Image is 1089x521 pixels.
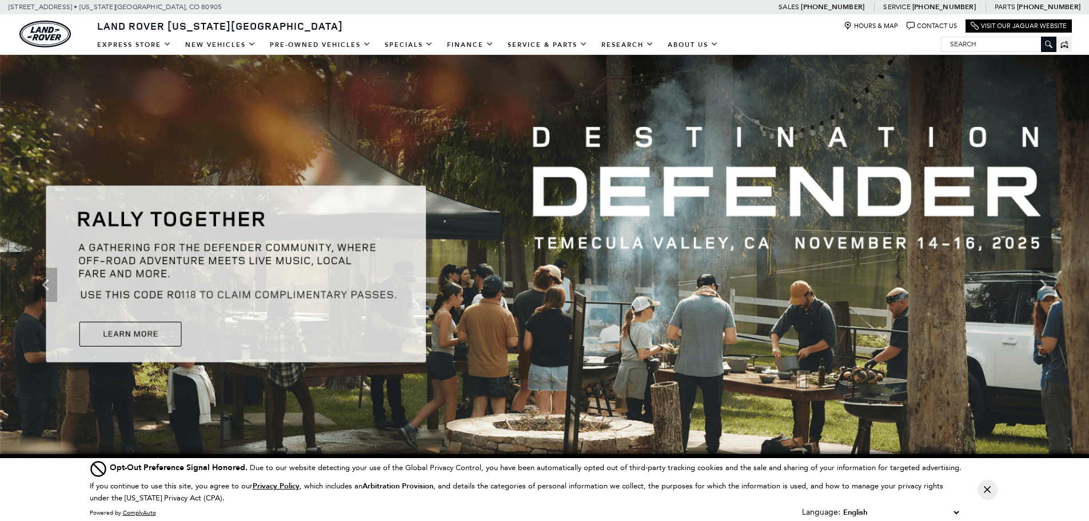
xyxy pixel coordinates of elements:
[110,462,962,474] div: Due to our website detecting your use of the Global Privacy Control, you have been automatically ...
[9,3,222,11] a: [STREET_ADDRESS] • [US_STATE][GEOGRAPHIC_DATA], CO 80905
[978,480,998,500] button: Close Button
[912,2,976,11] a: [PHONE_NUMBER]
[942,37,1056,51] input: Search
[378,35,440,55] a: Specials
[178,35,263,55] a: New Vehicles
[779,3,799,11] span: Sales
[110,462,250,473] span: Opt-Out Preference Signal Honored .
[595,35,661,55] a: Research
[97,19,343,33] span: Land Rover [US_STATE][GEOGRAPHIC_DATA]
[253,482,300,490] a: Privacy Policy
[883,3,910,11] span: Service
[90,35,725,55] nav: Main Navigation
[253,481,300,491] u: Privacy Policy
[123,509,156,516] a: ComplyAuto
[19,21,71,47] img: Land Rover
[90,35,178,55] a: EXPRESS STORE
[440,35,501,55] a: Finance
[907,22,957,30] a: Contact Us
[661,35,725,55] a: About Us
[90,19,350,33] a: Land Rover [US_STATE][GEOGRAPHIC_DATA]
[840,506,962,519] select: Language Select
[995,3,1015,11] span: Parts
[1032,268,1055,302] div: Next
[19,21,71,47] a: land-rover
[90,510,156,516] div: Powered by
[34,268,57,302] div: Previous
[362,481,433,491] strong: Arbitration Provision
[501,35,595,55] a: Service & Parts
[802,508,840,516] div: Language:
[1017,2,1080,11] a: [PHONE_NUMBER]
[801,2,864,11] a: [PHONE_NUMBER]
[90,482,943,502] p: If you continue to use this site, you agree to our , which includes an , and details the categori...
[263,35,378,55] a: Pre-Owned Vehicles
[844,22,898,30] a: Hours & Map
[971,22,1067,30] a: Visit Our Jaguar Website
